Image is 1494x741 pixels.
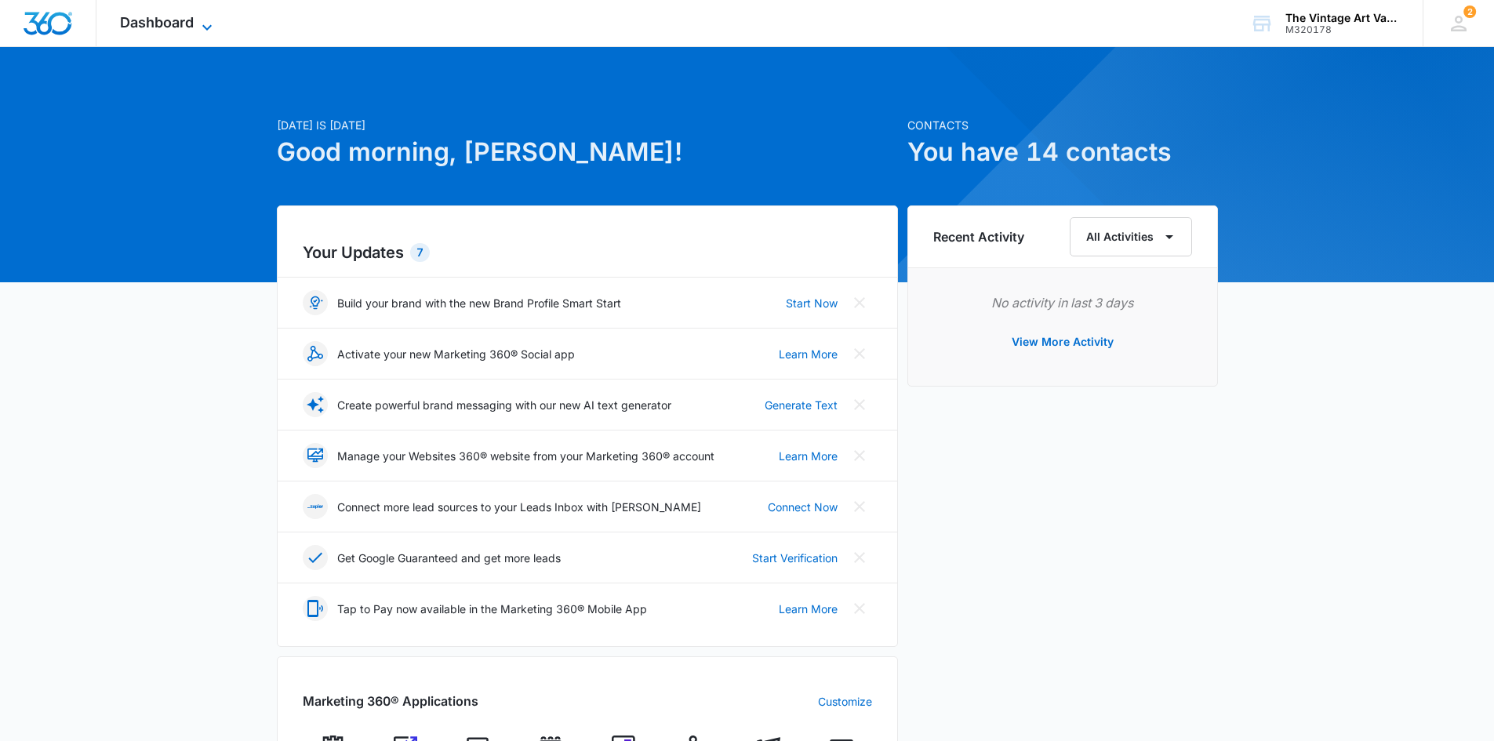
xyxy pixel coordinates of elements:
[1285,12,1400,24] div: account name
[996,323,1129,361] button: View More Activity
[786,295,838,311] a: Start Now
[277,133,898,171] h1: Good morning, [PERSON_NAME]!
[337,499,701,515] p: Connect more lead sources to your Leads Inbox with [PERSON_NAME]
[907,117,1218,133] p: Contacts
[337,397,671,413] p: Create powerful brand messaging with our new AI text generator
[337,550,561,566] p: Get Google Guaranteed and get more leads
[765,397,838,413] a: Generate Text
[752,550,838,566] a: Start Verification
[1463,5,1476,18] span: 2
[1285,24,1400,35] div: account id
[933,227,1024,246] h6: Recent Activity
[847,494,872,519] button: Close
[277,117,898,133] p: [DATE] is [DATE]
[337,448,714,464] p: Manage your Websites 360® website from your Marketing 360® account
[779,448,838,464] a: Learn More
[768,499,838,515] a: Connect Now
[410,243,430,262] div: 7
[933,293,1192,312] p: No activity in last 3 days
[847,341,872,366] button: Close
[303,692,478,710] h2: Marketing 360® Applications
[847,443,872,468] button: Close
[337,601,647,617] p: Tap to Pay now available in the Marketing 360® Mobile App
[907,133,1218,171] h1: You have 14 contacts
[847,596,872,621] button: Close
[779,601,838,617] a: Learn More
[120,14,194,31] span: Dashboard
[337,295,621,311] p: Build your brand with the new Brand Profile Smart Start
[818,693,872,710] a: Customize
[779,346,838,362] a: Learn More
[337,346,575,362] p: Activate your new Marketing 360® Social app
[847,545,872,570] button: Close
[1070,217,1192,256] button: All Activities
[847,290,872,315] button: Close
[847,392,872,417] button: Close
[1463,5,1476,18] div: notifications count
[303,241,872,264] h2: Your Updates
